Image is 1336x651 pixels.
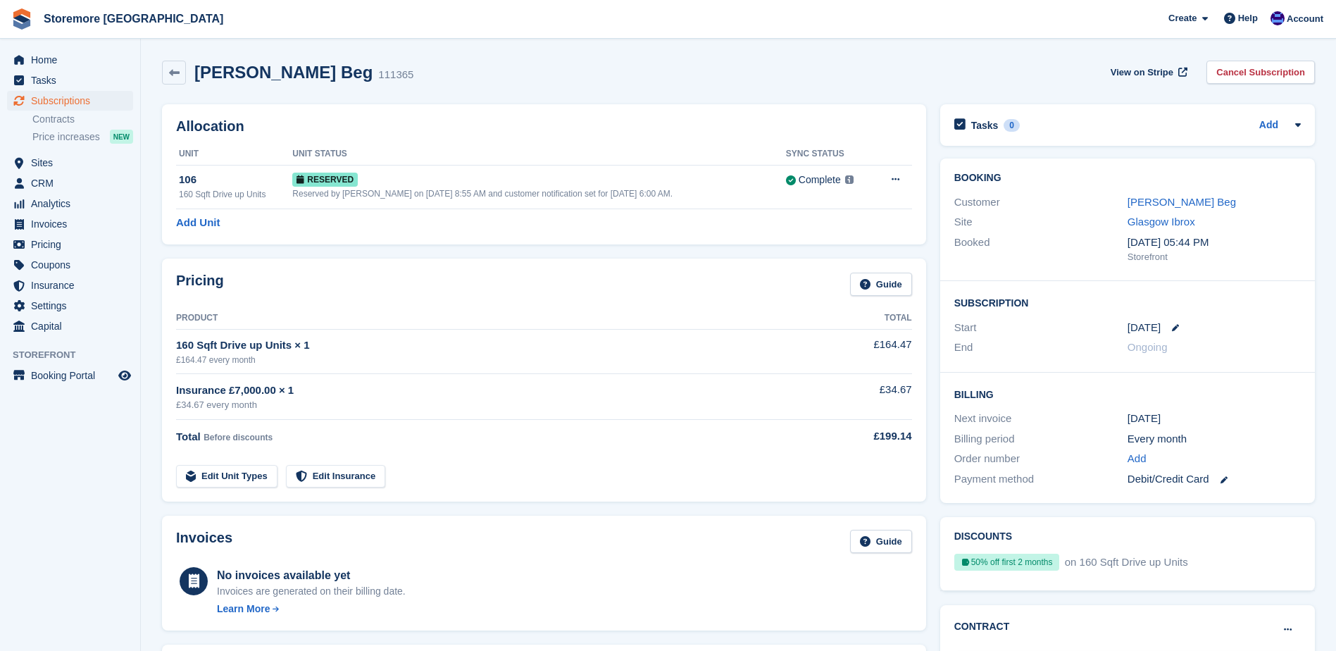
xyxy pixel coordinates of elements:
[378,67,413,83] div: 111365
[954,451,1128,467] div: Order number
[1271,11,1285,25] img: Angela
[7,316,133,336] a: menu
[798,374,911,420] td: £34.67
[954,235,1128,264] div: Booked
[31,366,116,385] span: Booking Portal
[1128,471,1301,488] div: Debit/Credit Card
[217,567,406,584] div: No invoices available yet
[7,366,133,385] a: menu
[1004,119,1020,132] div: 0
[32,130,100,144] span: Price increases
[292,187,785,200] div: Reserved by [PERSON_NAME] on [DATE] 8:55 AM and customer notification set for [DATE] 6:00 AM.
[1062,556,1188,568] span: on 160 Sqft Drive up Units
[179,172,292,188] div: 106
[116,367,133,384] a: Preview store
[31,194,116,213] span: Analytics
[1128,341,1168,353] span: Ongoing
[7,153,133,173] a: menu
[176,465,277,488] a: Edit Unit Types
[31,50,116,70] span: Home
[7,70,133,90] a: menu
[31,153,116,173] span: Sites
[31,91,116,111] span: Subscriptions
[954,194,1128,211] div: Customer
[38,7,229,30] a: Storemore [GEOGRAPHIC_DATA]
[204,433,273,442] span: Before discounts
[32,129,133,144] a: Price increases NEW
[1128,235,1301,251] div: [DATE] 05:44 PM
[954,619,1010,634] h2: Contract
[971,119,999,132] h2: Tasks
[179,188,292,201] div: 160 Sqft Drive up Units
[954,531,1301,542] h2: Discounts
[176,118,912,135] h2: Allocation
[7,296,133,316] a: menu
[954,340,1128,356] div: End
[32,113,133,126] a: Contracts
[1128,431,1301,447] div: Every month
[798,307,911,330] th: Total
[7,91,133,111] a: menu
[850,530,912,553] a: Guide
[1259,118,1278,134] a: Add
[13,348,140,362] span: Storefront
[176,215,220,231] a: Add Unit
[176,273,224,296] h2: Pricing
[31,214,116,234] span: Invoices
[7,173,133,193] a: menu
[954,320,1128,336] div: Start
[194,63,373,82] h2: [PERSON_NAME] Beg
[1105,61,1190,84] a: View on Stripe
[1111,66,1173,80] span: View on Stripe
[7,194,133,213] a: menu
[292,143,785,166] th: Unit Status
[31,255,116,275] span: Coupons
[176,354,798,366] div: £164.47 every month
[799,173,841,187] div: Complete
[110,130,133,144] div: NEW
[31,70,116,90] span: Tasks
[798,428,911,445] div: £199.14
[1128,250,1301,264] div: Storefront
[31,275,116,295] span: Insurance
[7,50,133,70] a: menu
[31,316,116,336] span: Capital
[1168,11,1197,25] span: Create
[954,214,1128,230] div: Site
[1128,216,1195,228] a: Glasgow Ibrox
[1287,12,1323,26] span: Account
[1206,61,1315,84] a: Cancel Subscription
[1238,11,1258,25] span: Help
[1128,451,1147,467] a: Add
[176,307,798,330] th: Product
[845,175,854,184] img: icon-info-grey-7440780725fd019a000dd9b08b2336e03edf1995a4989e88bcd33f0948082b44.svg
[292,173,358,187] span: Reserved
[176,398,798,412] div: £34.67 every month
[954,554,1059,571] div: 50% off first 2 months
[217,602,270,616] div: Learn More
[217,584,406,599] div: Invoices are generated on their billing date.
[176,430,201,442] span: Total
[954,387,1301,401] h2: Billing
[954,173,1301,184] h2: Booking
[31,173,116,193] span: CRM
[176,530,232,553] h2: Invoices
[954,471,1128,488] div: Payment method
[7,214,133,234] a: menu
[286,465,386,488] a: Edit Insurance
[31,296,116,316] span: Settings
[1128,196,1236,208] a: [PERSON_NAME] Beg
[798,329,911,373] td: £164.47
[7,235,133,254] a: menu
[786,143,873,166] th: Sync Status
[7,275,133,295] a: menu
[31,235,116,254] span: Pricing
[954,411,1128,427] div: Next invoice
[11,8,32,30] img: stora-icon-8386f47178a22dfd0bd8f6a31ec36ba5ce8667c1dd55bd0f319d3a0aa187defe.svg
[1128,320,1161,336] time: 2025-10-03 00:00:00 UTC
[176,143,292,166] th: Unit
[7,255,133,275] a: menu
[850,273,912,296] a: Guide
[1128,411,1301,427] div: [DATE]
[176,337,798,354] div: 160 Sqft Drive up Units × 1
